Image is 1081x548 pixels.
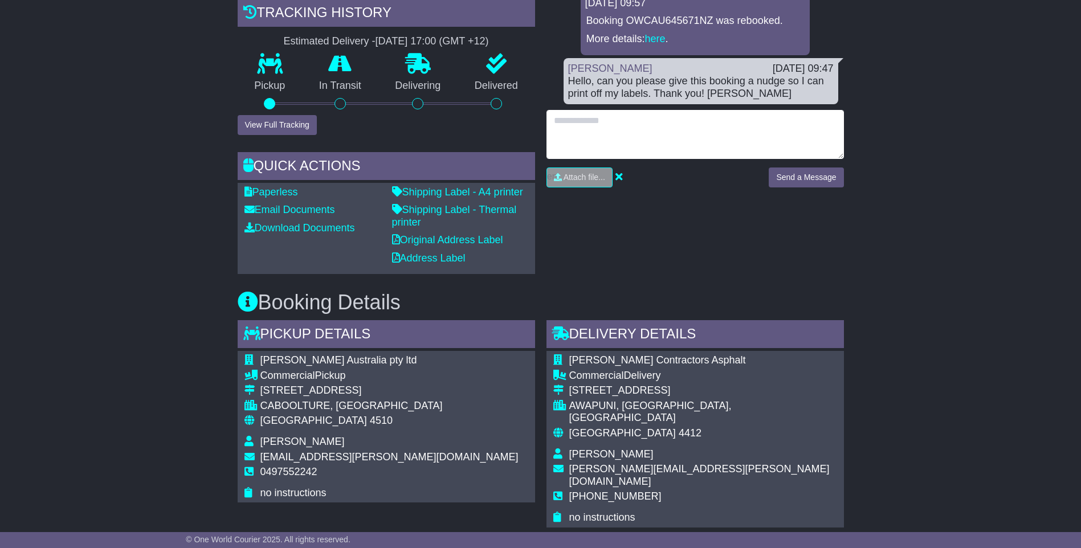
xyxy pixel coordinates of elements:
div: Hello, can you please give this booking a nudge so I can print off my labels. Thank you! [PERSON_... [568,75,834,100]
button: Send a Message [769,167,843,187]
div: Estimated Delivery - [238,35,535,48]
a: Paperless [244,186,298,198]
a: here [645,33,666,44]
span: [PERSON_NAME] Australia pty ltd [260,354,417,366]
div: Delivery Details [546,320,844,351]
span: no instructions [569,512,635,523]
button: View Full Tracking [238,115,317,135]
span: [GEOGRAPHIC_DATA] [569,427,676,439]
p: More details: . [586,33,804,46]
div: Quick Actions [238,152,535,183]
p: Delivered [458,80,535,92]
a: Original Address Label [392,234,503,246]
div: AWAPUNI, [GEOGRAPHIC_DATA], [GEOGRAPHIC_DATA] [569,400,837,424]
span: [PERSON_NAME][EMAIL_ADDRESS][PERSON_NAME][DOMAIN_NAME] [569,463,830,487]
span: [PERSON_NAME] Contractors Asphalt [569,354,746,366]
div: [STREET_ADDRESS] [260,385,519,397]
div: Delivery [569,370,837,382]
span: Commercial [569,370,624,381]
div: [STREET_ADDRESS] [569,385,837,397]
a: Address Label [392,252,466,264]
span: © One World Courier 2025. All rights reserved. [186,535,350,544]
span: 4510 [370,415,393,426]
div: Pickup Details [238,320,535,351]
p: Delivering [378,80,458,92]
div: [DATE] 09:47 [773,63,834,75]
span: [PERSON_NAME] [260,436,345,447]
h3: Booking Details [238,291,844,314]
span: [EMAIL_ADDRESS][PERSON_NAME][DOMAIN_NAME] [260,451,519,463]
p: In Transit [302,80,378,92]
span: 0497552242 [260,466,317,477]
div: CABOOLTURE, [GEOGRAPHIC_DATA] [260,400,519,412]
p: Booking OWCAU645671NZ was rebooked. [586,15,804,27]
span: 4412 [679,427,701,439]
a: Download Documents [244,222,355,234]
span: Commercial [260,370,315,381]
span: no instructions [260,487,327,498]
a: Shipping Label - Thermal printer [392,204,517,228]
div: Pickup [260,370,519,382]
div: [DATE] 17:00 (GMT +12) [376,35,489,48]
a: Shipping Label - A4 printer [392,186,523,198]
span: [GEOGRAPHIC_DATA] [260,415,367,426]
span: [PHONE_NUMBER] [569,490,662,502]
p: Pickup [238,80,303,92]
a: Email Documents [244,204,335,215]
a: [PERSON_NAME] [568,63,652,74]
span: [PERSON_NAME] [569,448,654,460]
